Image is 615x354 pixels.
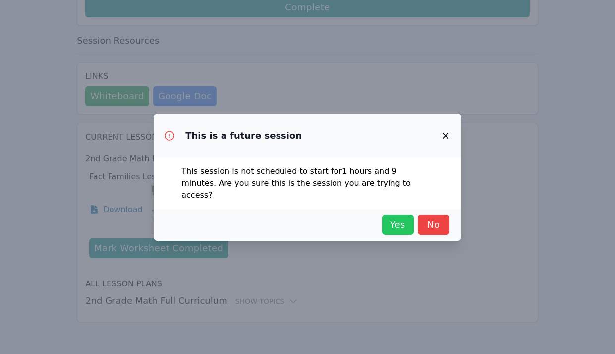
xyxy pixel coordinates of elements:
[181,165,434,201] p: This session is not scheduled to start for 1 hours and 9 minutes . Are you sure this is the sessi...
[418,215,449,235] button: No
[185,130,302,142] h3: This is a future session
[423,218,445,232] span: No
[387,218,409,232] span: Yes
[382,215,414,235] button: Yes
